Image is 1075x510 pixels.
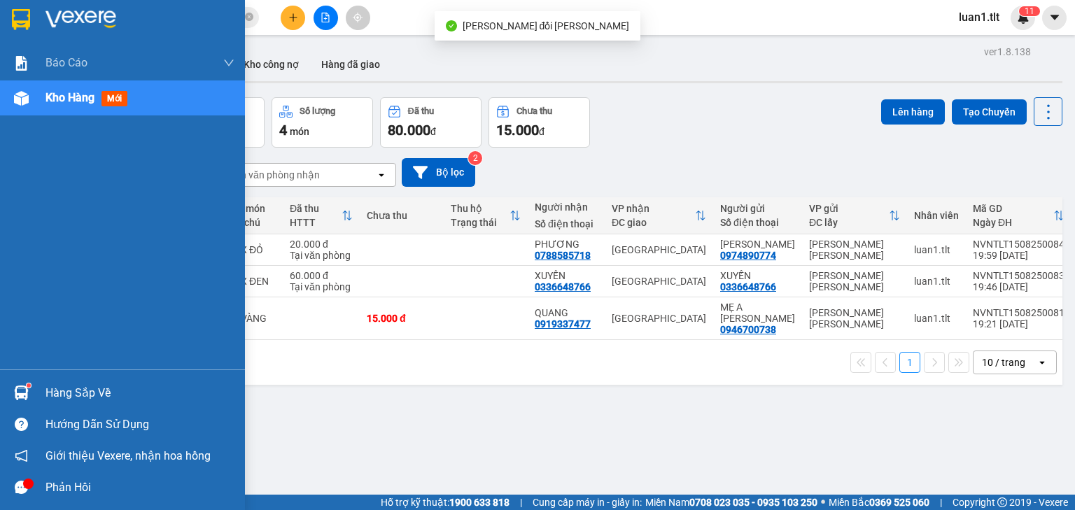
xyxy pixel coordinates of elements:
div: 19:59 [DATE] [973,250,1065,261]
div: [GEOGRAPHIC_DATA] [612,244,706,255]
div: 15.000 đ [367,313,437,324]
th: Toggle SortBy [966,197,1072,234]
span: món [290,126,309,137]
div: Nhân viên [914,210,959,221]
div: VP nhận [612,203,695,214]
button: aim [346,6,370,30]
div: Tại văn phòng [290,250,353,261]
button: caret-down [1042,6,1067,30]
span: 1 [1025,6,1030,16]
th: Toggle SortBy [444,197,528,234]
div: Trạng thái [451,217,510,228]
div: [PERSON_NAME] [PERSON_NAME] [809,270,900,292]
span: đ [539,126,544,137]
span: Báo cáo [45,54,87,71]
span: 4 [279,122,287,139]
img: logo-vxr [12,9,30,30]
button: 1 [899,352,920,373]
div: Mã GD [973,203,1053,214]
th: Toggle SortBy [605,197,713,234]
span: [PERSON_NAME] đổi [PERSON_NAME] [463,20,630,31]
div: Đã thu [408,106,434,116]
div: ĐC giao [612,217,695,228]
div: Tại văn phòng [290,281,353,292]
div: 0336648766 [535,281,591,292]
span: file-add [321,13,330,22]
span: Kho hàng [45,91,94,104]
div: Người nhận [535,201,598,213]
div: 1B VÀNG [227,313,276,324]
sup: 2 [468,151,482,165]
span: down [223,57,234,69]
span: Hỗ trợ kỹ thuật: [381,495,510,510]
div: [PERSON_NAME] [PERSON_NAME] [809,239,900,261]
div: Hàng sắp về [45,383,234,404]
div: Chưa thu [517,106,552,116]
th: Toggle SortBy [283,197,360,234]
div: 0974890774 [720,250,776,261]
div: Số điện thoại [535,218,598,229]
div: 10 / trang [982,355,1025,369]
div: 0788585718 [535,250,591,261]
span: | [520,495,522,510]
div: Tên món [227,203,276,214]
div: ĐC lấy [809,217,889,228]
span: Miền Nam [645,495,817,510]
button: Kho công nợ [232,48,310,81]
div: Chọn văn phòng nhận [223,168,320,182]
span: copyright [997,497,1007,507]
button: Lên hàng [881,99,945,125]
div: Ngày ĐH [973,217,1053,228]
div: PHƯƠNG [535,239,598,250]
div: 60.000 đ [290,270,353,281]
div: Số lượng [300,106,335,116]
span: 80.000 [388,122,430,139]
span: Giới thiệu Vexere, nhận hoa hồng [45,447,211,465]
div: Ghi chú [227,217,276,228]
div: luan1.tlt [914,244,959,255]
div: Thu hộ [451,203,510,214]
span: question-circle [15,418,28,431]
span: close-circle [245,11,253,24]
button: Bộ lọc [402,158,475,187]
div: [PERSON_NAME] [PERSON_NAME] [809,307,900,330]
div: 2K X ĐEN [227,276,276,287]
span: đ [430,126,436,137]
div: [GEOGRAPHIC_DATA] [612,313,706,324]
strong: 0708 023 035 - 0935 103 250 [689,497,817,508]
div: QUANG [535,307,598,318]
div: luan1.tlt [914,313,959,324]
span: 1 [1030,6,1034,16]
div: XUYẾN [535,270,598,281]
div: NVNTLT1508250081 [973,307,1065,318]
div: Số điện thoại [720,217,795,228]
div: XUYẾN [720,270,795,281]
span: notification [15,449,28,462]
strong: 0369 525 060 [869,497,929,508]
button: Tạo Chuyến [952,99,1027,125]
strong: 1900 633 818 [449,497,510,508]
img: solution-icon [14,56,29,71]
span: message [15,481,28,494]
sup: 11 [1019,6,1040,16]
div: Hướng dẫn sử dụng [45,414,234,435]
span: check-circle [446,20,457,31]
div: MẸ A QUANG [720,302,795,324]
div: 1K X ĐỎ [227,244,276,255]
div: HTTT [290,217,342,228]
div: Chưa thu [367,210,437,221]
div: 19:21 [DATE] [973,318,1065,330]
img: warehouse-icon [14,91,29,106]
span: Cung cấp máy in - giấy in: [533,495,642,510]
div: Phản hồi [45,477,234,498]
div: NVNTLT1508250083 [973,270,1065,281]
div: luan1.tlt [914,276,959,287]
span: caret-down [1048,11,1061,24]
div: Người gửi [720,203,795,214]
div: NVNTLT1508250084 [973,239,1065,250]
span: mới [101,91,127,106]
svg: open [1037,357,1048,368]
div: 20.000 đ [290,239,353,250]
button: Hàng đã giao [310,48,391,81]
span: | [940,495,942,510]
